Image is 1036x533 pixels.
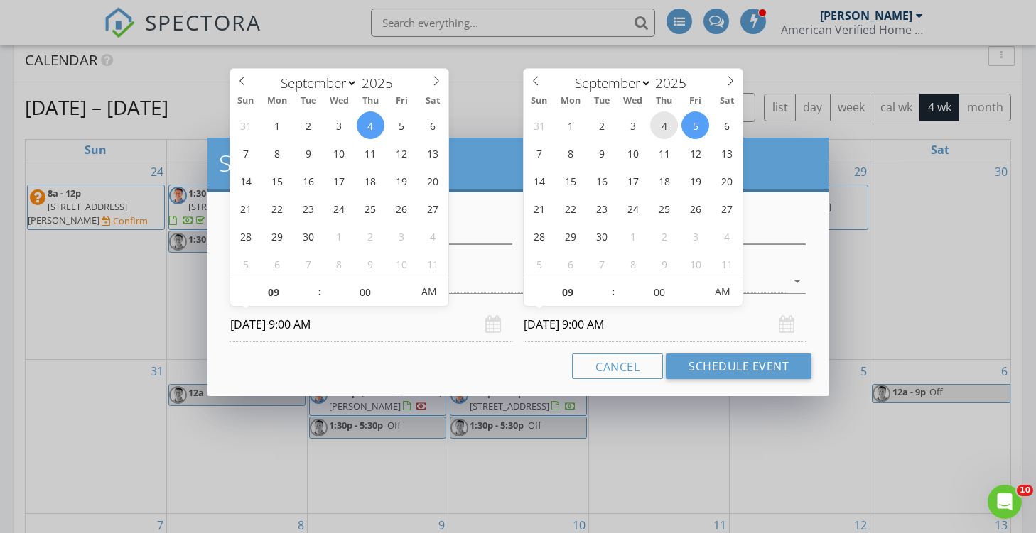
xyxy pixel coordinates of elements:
span: September 15, 2025 [263,167,291,194]
span: September 14, 2025 [525,167,553,194]
span: October 5, 2025 [525,250,553,278]
span: September 29, 2025 [556,222,584,250]
span: October 9, 2025 [650,250,678,278]
span: September 3, 2025 [325,111,353,139]
input: Select date [524,307,806,342]
span: September 20, 2025 [713,167,740,194]
span: October 8, 2025 [325,250,353,278]
span: August 31, 2025 [232,111,259,139]
span: September 30, 2025 [588,222,615,250]
h2: Schedule Event [219,149,818,177]
span: September 3, 2025 [619,111,647,139]
span: September 1, 2025 [263,111,291,139]
span: September 18, 2025 [650,167,678,194]
span: September 21, 2025 [232,194,259,222]
span: September 27, 2025 [419,194,447,222]
span: September 9, 2025 [588,139,615,167]
span: October 7, 2025 [294,250,322,278]
span: October 8, 2025 [619,250,647,278]
span: September 10, 2025 [325,139,353,167]
button: Cancel [572,353,663,379]
span: Click to toggle [703,278,742,306]
span: September 28, 2025 [232,222,259,250]
button: Schedule Event [666,353,811,379]
span: Tue [586,97,617,106]
span: September 6, 2025 [713,111,740,139]
span: September 25, 2025 [650,194,678,222]
span: September 26, 2025 [681,194,709,222]
span: September 22, 2025 [263,194,291,222]
span: September 16, 2025 [294,167,322,194]
span: September 13, 2025 [419,139,447,167]
span: September 11, 2025 [650,139,678,167]
span: September 21, 2025 [525,194,553,222]
span: September 8, 2025 [556,139,584,167]
span: September 16, 2025 [588,167,615,194]
span: September 5, 2025 [681,111,709,139]
span: Wed [617,97,649,106]
span: September 10, 2025 [619,139,647,167]
span: October 6, 2025 [263,250,291,278]
span: : [611,278,615,306]
span: October 4, 2025 [419,222,447,250]
span: Sat [711,97,743,106]
span: Thu [355,97,387,106]
input: Year [652,74,698,92]
span: : [318,278,322,306]
span: September 12, 2025 [388,139,416,167]
span: October 6, 2025 [556,250,584,278]
span: October 2, 2025 [650,222,678,250]
span: Fri [387,97,418,106]
span: September 27, 2025 [713,194,740,222]
span: September 22, 2025 [556,194,584,222]
span: September 12, 2025 [681,139,709,167]
span: September 26, 2025 [388,194,416,222]
span: Thu [649,97,680,106]
span: September 20, 2025 [419,167,447,194]
span: September 23, 2025 [588,194,615,222]
span: September 6, 2025 [419,111,447,139]
span: 10 [1017,485,1033,496]
span: October 10, 2025 [388,250,416,278]
span: September 24, 2025 [325,194,353,222]
span: September 2, 2025 [294,111,322,139]
span: September 30, 2025 [294,222,322,250]
span: Mon [555,97,586,106]
span: September 24, 2025 [619,194,647,222]
span: October 3, 2025 [388,222,416,250]
span: September 28, 2025 [525,222,553,250]
span: October 1, 2025 [619,222,647,250]
input: Select date [230,307,512,342]
span: Sun [230,97,261,106]
input: Year [357,74,404,92]
span: September 18, 2025 [357,167,384,194]
span: September 11, 2025 [357,139,384,167]
span: September 8, 2025 [263,139,291,167]
span: September 29, 2025 [263,222,291,250]
span: Sun [524,97,555,106]
span: September 1, 2025 [556,111,584,139]
span: September 19, 2025 [681,167,709,194]
span: September 17, 2025 [619,167,647,194]
span: September 5, 2025 [388,111,416,139]
span: September 15, 2025 [556,167,584,194]
span: October 5, 2025 [232,250,259,278]
span: September 2, 2025 [588,111,615,139]
span: October 3, 2025 [681,222,709,250]
span: September 25, 2025 [357,194,384,222]
span: September 4, 2025 [357,111,384,139]
span: Fri [680,97,711,106]
span: October 4, 2025 [713,222,740,250]
span: September 13, 2025 [713,139,740,167]
span: September 7, 2025 [232,139,259,167]
span: Wed [324,97,355,106]
span: August 31, 2025 [525,111,553,139]
span: October 11, 2025 [419,250,447,278]
span: Click to toggle [409,278,448,306]
span: September 19, 2025 [388,167,416,194]
i: arrow_drop_down [789,273,806,290]
span: September 14, 2025 [232,167,259,194]
span: Mon [261,97,293,106]
span: October 2, 2025 [357,222,384,250]
span: October 1, 2025 [325,222,353,250]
